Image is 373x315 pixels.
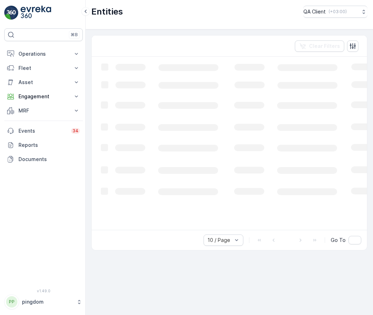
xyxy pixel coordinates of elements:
[4,152,83,166] a: Documents
[4,289,83,293] span: v 1.49.0
[18,50,69,57] p: Operations
[18,65,69,72] p: Fleet
[303,8,326,15] p: QA Client
[4,47,83,61] button: Operations
[18,79,69,86] p: Asset
[4,124,83,138] a: Events34
[4,75,83,89] button: Asset
[6,296,17,308] div: PP
[18,127,67,134] p: Events
[18,93,69,100] p: Engagement
[21,6,51,20] img: logo_light-DOdMpM7g.png
[71,32,78,38] p: ⌘B
[331,237,346,244] span: Go To
[4,6,18,20] img: logo
[295,40,344,52] button: Clear Filters
[4,138,83,152] a: Reports
[91,6,123,17] p: Entities
[18,156,80,163] p: Documents
[303,6,367,18] button: QA Client(+03:00)
[329,9,347,15] p: ( +03:00 )
[4,89,83,104] button: Engagement
[309,43,340,50] p: Clear Filters
[4,61,83,75] button: Fleet
[18,107,69,114] p: MRF
[72,128,79,134] p: 34
[18,142,80,149] p: Reports
[4,104,83,118] button: MRF
[22,298,73,305] p: pingdom
[4,294,83,309] button: PPpingdom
